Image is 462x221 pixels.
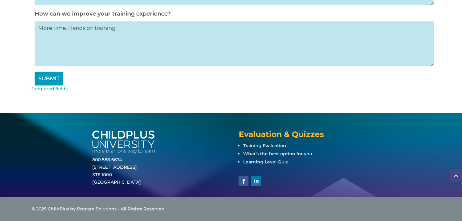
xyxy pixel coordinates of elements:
a: Follow on Facebook [238,176,248,186]
a: [STREET_ADDRESS]STE 1000[GEOGRAPHIC_DATA] [92,164,141,185]
a: Follow on LinkedIn [251,176,261,186]
font: * required fields [31,86,68,92]
h4: Evaluation & Quizzes [238,130,369,141]
img: white-cpu-wordmark [92,130,155,154]
input: SUBMIT [35,72,63,85]
a: What’s the best option for you [243,151,312,156]
a: Training Evaluation [243,143,286,148]
a: Learning Level Quiz [243,159,287,164]
a: 800.888.6674 [92,157,122,162]
div: © 2025 ChildPlus by Procare Solutions - All Rights Reserved. [31,205,431,213]
label: How can we improve your training experience? [35,10,171,17]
